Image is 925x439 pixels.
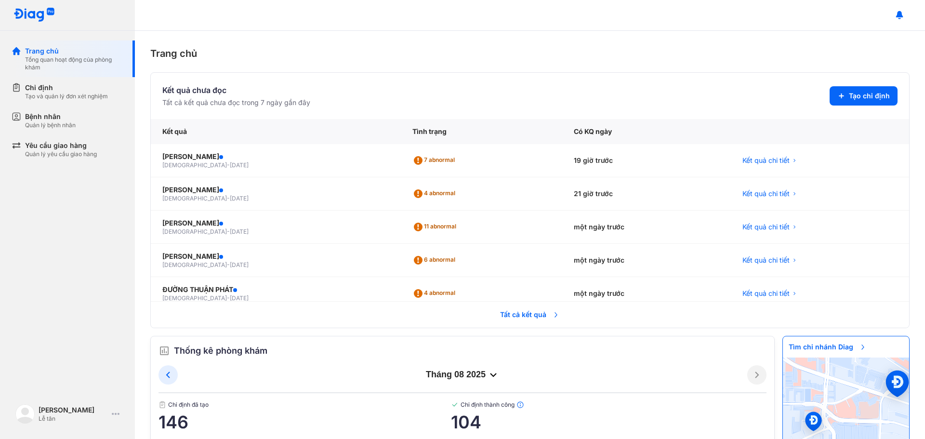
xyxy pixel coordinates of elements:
[162,98,310,107] div: Tất cả kết quả chưa đọc trong 7 ngày gần đây
[25,121,76,129] div: Quản lý bệnh nhân
[230,261,249,268] span: [DATE]
[227,261,230,268] span: -
[451,401,459,409] img: checked-green.01cc79e0.svg
[494,304,566,325] span: Tất cả kết quả
[15,404,35,424] img: logo
[227,195,230,202] span: -
[159,345,170,357] img: order.5a6da16c.svg
[25,112,76,121] div: Bệnh nhân
[227,228,230,235] span: -
[562,211,731,244] div: một ngày trước
[516,401,524,409] img: info.7e716105.svg
[162,252,389,261] div: [PERSON_NAME]
[412,186,459,201] div: 4 abnormal
[227,161,230,169] span: -
[742,156,790,165] span: Kết quả chi tiết
[412,286,459,301] div: 4 abnormal
[162,285,389,294] div: ĐƯỜNG THUẬN PHÁT
[742,289,790,298] span: Kết quả chi tiết
[562,244,731,277] div: một ngày trước
[230,161,249,169] span: [DATE]
[230,294,249,302] span: [DATE]
[742,189,790,199] span: Kết quả chi tiết
[162,218,389,228] div: [PERSON_NAME]
[162,152,389,161] div: [PERSON_NAME]
[150,46,910,61] div: Trang chủ
[39,415,108,423] div: Lễ tân
[162,261,227,268] span: [DEMOGRAPHIC_DATA]
[151,119,401,144] div: Kết quả
[25,46,123,56] div: Trang chủ
[412,219,460,235] div: 11 abnormal
[451,412,766,432] span: 104
[13,8,55,23] img: logo
[412,253,459,268] div: 6 abnormal
[25,83,108,93] div: Chỉ định
[230,228,249,235] span: [DATE]
[159,401,451,409] span: Chỉ định đã tạo
[227,294,230,302] span: -
[159,412,451,432] span: 146
[162,185,389,195] div: [PERSON_NAME]
[25,56,123,71] div: Tổng quan hoạt động của phòng khám
[849,91,890,101] span: Tạo chỉ định
[25,150,97,158] div: Quản lý yêu cầu giao hàng
[451,401,766,409] span: Chỉ định thành công
[159,401,166,409] img: document.50c4cfd0.svg
[562,144,731,177] div: 19 giờ trước
[783,336,872,358] span: Tìm chi nhánh Diag
[162,195,227,202] span: [DEMOGRAPHIC_DATA]
[162,161,227,169] span: [DEMOGRAPHIC_DATA]
[178,369,747,381] div: tháng 08 2025
[174,344,267,358] span: Thống kê phòng khám
[562,177,731,211] div: 21 giờ trước
[742,222,790,232] span: Kết quả chi tiết
[25,93,108,100] div: Tạo và quản lý đơn xét nghiệm
[25,141,97,150] div: Yêu cầu giao hàng
[830,86,898,106] button: Tạo chỉ định
[401,119,563,144] div: Tình trạng
[230,195,249,202] span: [DATE]
[39,405,108,415] div: [PERSON_NAME]
[162,84,310,96] div: Kết quả chưa đọc
[412,153,459,168] div: 7 abnormal
[162,294,227,302] span: [DEMOGRAPHIC_DATA]
[742,255,790,265] span: Kết quả chi tiết
[562,277,731,310] div: một ngày trước
[562,119,731,144] div: Có KQ ngày
[162,228,227,235] span: [DEMOGRAPHIC_DATA]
